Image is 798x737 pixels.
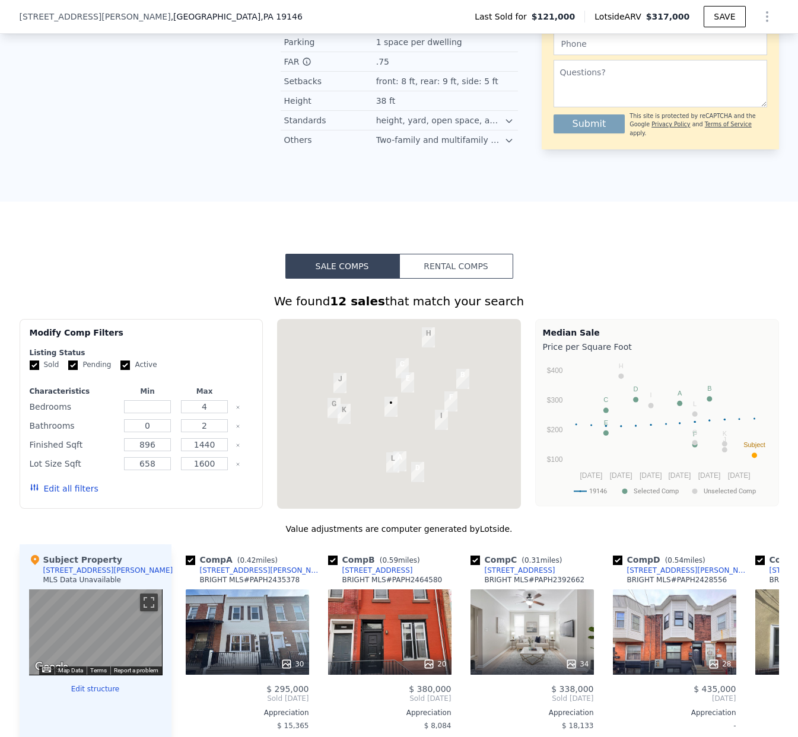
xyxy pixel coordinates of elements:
text: Selected Comp [634,487,679,495]
text: $400 [546,366,562,375]
span: $ 15,365 [277,722,309,730]
div: 2348 Wilder St [384,397,398,417]
text: $200 [546,426,562,434]
span: 0.42 [240,556,256,564]
span: Last Sold for [475,11,532,23]
strong: 12 sales [330,294,385,308]
div: Appreciation [186,708,309,717]
div: Map [29,589,162,675]
div: MLS Data Unavailable [43,575,122,585]
div: 1538 S Dover St [328,398,341,418]
a: Terms [90,667,107,674]
div: [STREET_ADDRESS][PERSON_NAME] [627,566,751,575]
text: [DATE] [668,471,691,480]
a: [STREET_ADDRESS][PERSON_NAME] [613,566,751,575]
div: 34 [565,658,589,670]
div: front: 8 ft, rear: 9 ft, side: 5 ft [376,75,501,87]
div: .75 [376,56,392,68]
div: FAR [284,56,376,68]
div: Comp B [328,554,425,566]
div: Appreciation [470,708,594,717]
div: 1150 S 18th St [456,369,469,389]
div: Setbacks [284,75,376,87]
div: Appreciation [613,708,736,717]
div: 1600 S Marston St [338,404,351,424]
div: 2315 Federal St [396,358,409,378]
text: H [618,362,623,369]
a: Report a problem [114,667,158,674]
div: This site is protected by reCAPTCHA and the Google and apply. [630,112,767,138]
button: Clear [236,424,240,429]
div: 2245 LATONA STREET [401,372,414,393]
text: I [650,391,651,398]
input: Phone [554,33,767,55]
span: ( miles) [660,556,710,564]
div: Price per Square Foot [543,339,771,355]
text: Subject [743,441,765,448]
div: BRIGHT MLS # PAPH2464580 [342,575,443,585]
div: Appreciation [328,708,452,717]
span: $ 338,000 [551,684,593,694]
button: Clear [236,405,240,410]
text: [DATE] [727,471,750,480]
button: Clear [236,462,240,467]
text: [DATE] [609,471,632,480]
input: Sold [30,360,39,370]
div: Street View [29,589,162,675]
div: BRIGHT MLS # PAPH2435378 [200,575,300,585]
text: F [692,430,697,438]
div: 38 ft [376,95,398,107]
div: 2038 Mckean St [411,462,424,482]
div: BRIGHT MLS # PAPH2392662 [485,575,585,585]
span: 0.59 [382,556,398,564]
span: Sold [DATE] [470,694,594,703]
div: 28 [708,658,731,670]
div: Characteristics [30,387,117,396]
button: Toggle fullscreen view [140,594,158,611]
button: Submit [554,114,625,133]
div: Min [121,387,173,396]
text: L [693,400,697,407]
span: $ 8,084 [424,722,452,730]
div: [STREET_ADDRESS] [485,566,555,575]
div: 1937 S 23rd St [386,452,399,473]
div: 1921 S Croskey St [393,451,406,471]
button: Edit all filters [30,483,98,494]
span: 0.31 [524,556,541,564]
div: Subject Property [29,554,122,566]
text: [DATE] [639,471,662,480]
text: G [692,429,697,436]
text: E [603,419,608,426]
span: $ 18,133 [562,722,593,730]
div: Parking [284,36,376,48]
button: SAVE [704,6,745,27]
div: A chart. [543,355,771,503]
div: 1914 Dickinson St [435,410,448,430]
div: Value adjustments are computer generated by Lotside . [20,523,779,535]
div: Comp D [613,554,710,566]
div: height, yard, open space, and floor area ratio restrictions apply. [376,114,505,126]
div: Median Sale [543,327,771,339]
div: [STREET_ADDRESS][PERSON_NAME] [43,566,173,575]
button: Sale Comps [285,254,399,279]
div: Finished Sqft [30,436,117,453]
span: ( miles) [233,556,282,564]
div: 1 space per dwelling [376,36,465,48]
button: Rental Comps [399,254,513,279]
div: - [613,717,736,734]
button: Edit structure [29,684,162,694]
button: Map Data [58,666,83,675]
div: 20 [423,658,446,670]
div: Comp C [470,554,567,566]
div: 1317 S 19th St [444,391,457,411]
text: $300 [546,396,562,404]
div: 2131 Christian St [422,327,435,347]
span: ( miles) [517,556,567,564]
label: Pending [68,360,111,370]
div: Height [284,95,376,107]
text: $100 [546,455,562,464]
label: Sold [30,360,59,370]
text: B [707,385,711,392]
div: Two-family and multifamily are prohibited. [376,134,505,146]
span: Sold [DATE] [328,694,452,703]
